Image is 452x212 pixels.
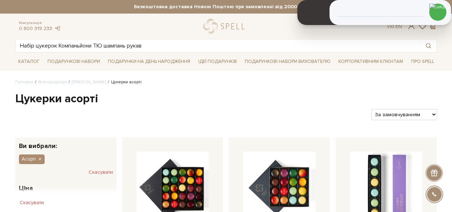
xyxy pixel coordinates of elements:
[15,79,33,85] a: Головна
[38,79,67,85] a: Вся продукція
[15,56,43,67] a: Каталог
[396,24,402,30] a: En
[387,24,402,30] div: Ук
[19,154,45,164] button: Асорті
[22,156,36,162] span: Асорті
[106,79,141,85] li: Цукерки асорті
[19,21,61,25] span: Консультація:
[16,39,420,52] input: Пошук товару у каталозі
[72,79,106,85] a: [PERSON_NAME]
[89,167,113,178] button: Скасувати
[54,25,61,31] a: telegram
[203,19,248,34] a: logo
[242,55,333,68] a: Подарункові набори вихователю
[393,24,394,30] span: |
[15,137,116,149] div: Ви вибрали:
[45,56,103,67] a: Подарункові набори
[15,197,48,208] button: Скасувати
[19,25,52,31] a: 0 800 319 233
[105,56,193,67] a: Подарунки на День народження
[336,55,406,68] a: Корпоративним клієнтам
[19,183,33,193] span: Ціна
[195,56,239,67] a: Ідеї подарунків
[15,4,437,10] strong: Безкоштовна доставка Новою Поштою при замовленні від 2000 гривень
[420,39,437,52] button: Пошук товару у каталозі
[408,56,437,67] a: Про Spell
[15,92,437,107] h1: Цукерки асорті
